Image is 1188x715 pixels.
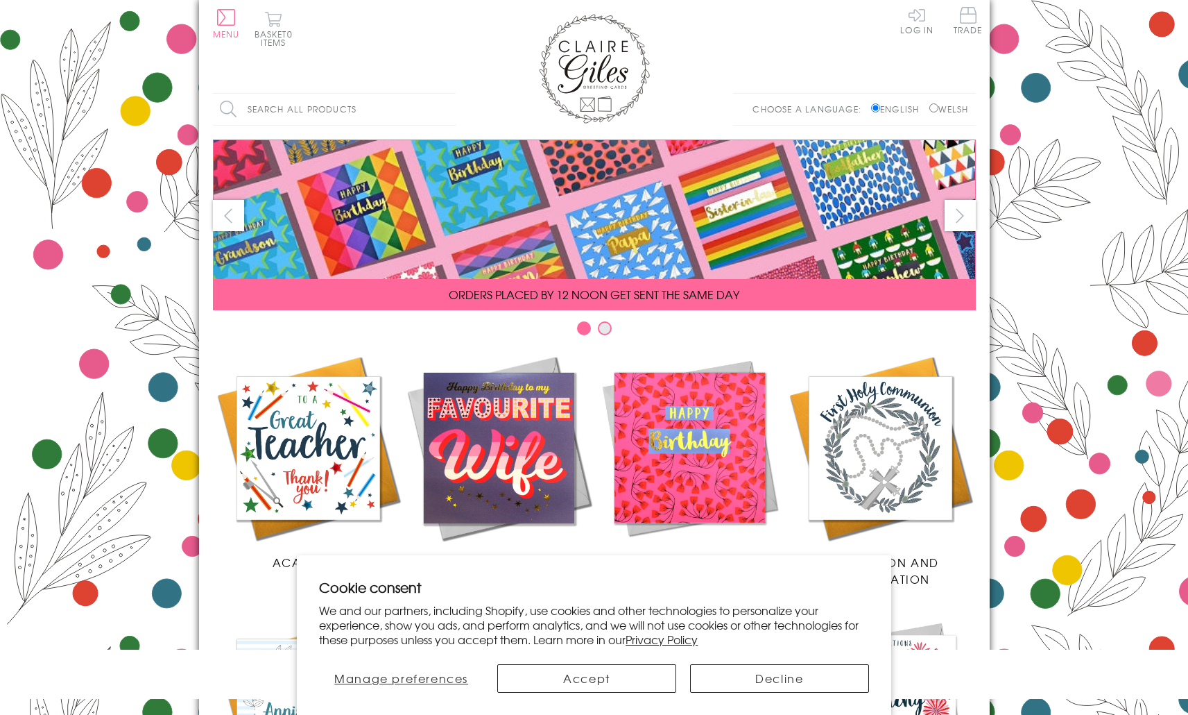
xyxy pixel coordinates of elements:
[954,7,983,34] span: Trade
[213,28,240,40] span: Menu
[449,286,739,303] span: ORDERS PLACED BY 12 NOON GET SENT THE SAME DAY
[752,103,868,115] p: Choose a language:
[626,631,698,648] a: Privacy Policy
[785,353,976,587] a: Communion and Confirmation
[213,94,456,125] input: Search all products
[319,664,483,693] button: Manage preferences
[929,103,969,115] label: Welsh
[319,603,869,646] p: We and our partners, including Shopify, use cookies and other technologies to personalize your ex...
[577,321,591,335] button: Carousel Page 1 (Current Slide)
[261,28,293,49] span: 0 items
[213,321,976,342] div: Carousel Pagination
[594,353,785,571] a: Birthdays
[319,578,869,597] h2: Cookie consent
[213,9,240,38] button: Menu
[945,200,976,231] button: next
[598,321,612,335] button: Carousel Page 2
[255,11,293,47] button: Basket0 items
[690,664,869,693] button: Decline
[539,14,650,124] img: Claire Giles Greetings Cards
[900,7,933,34] a: Log In
[821,554,939,587] span: Communion and Confirmation
[334,670,468,687] span: Manage preferences
[442,94,456,125] input: Search
[404,353,594,571] a: New Releases
[213,353,404,571] a: Academic
[213,200,244,231] button: prev
[453,554,544,571] span: New Releases
[273,554,344,571] span: Academic
[871,103,926,115] label: English
[497,664,676,693] button: Accept
[871,103,880,112] input: English
[954,7,983,37] a: Trade
[656,554,723,571] span: Birthdays
[929,103,938,112] input: Welsh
